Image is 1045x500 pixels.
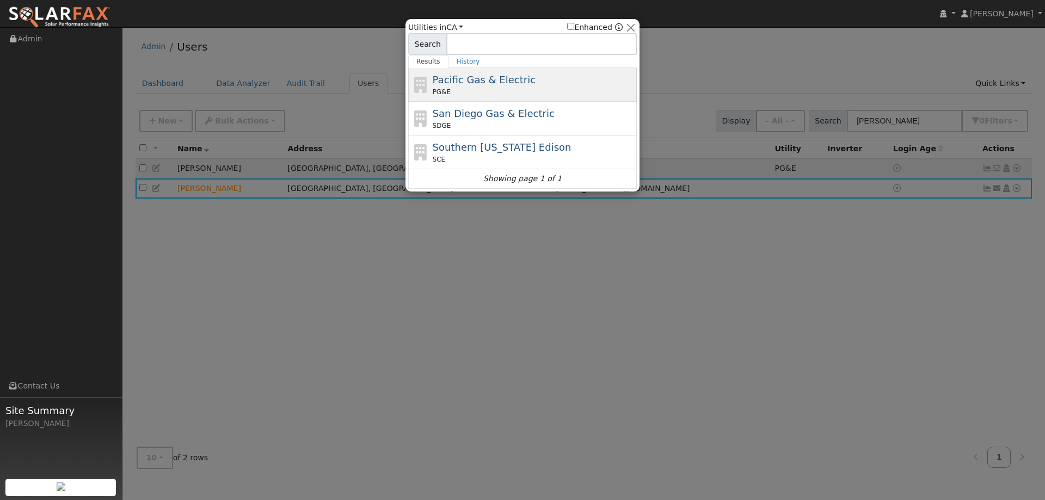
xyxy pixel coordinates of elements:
span: PG&E [433,87,451,97]
span: SDGE [433,121,451,131]
a: Enhanced Providers [615,23,623,32]
span: Site Summary [5,403,116,418]
a: History [448,55,488,68]
span: Show enhanced providers [567,22,623,33]
input: Enhanced [567,23,574,30]
span: SCE [433,155,446,164]
span: San Diego Gas & Electric [433,108,555,119]
a: CA [446,23,463,32]
span: [PERSON_NAME] [970,9,1034,18]
span: Pacific Gas & Electric [433,74,536,85]
img: SolarFax [8,6,110,29]
div: [PERSON_NAME] [5,418,116,429]
span: Southern [US_STATE] Edison [433,141,571,153]
span: Search [408,33,447,55]
a: Results [408,55,448,68]
i: Showing page 1 of 1 [483,173,562,184]
label: Enhanced [567,22,612,33]
span: Utilities in [408,22,463,33]
img: retrieve [57,482,65,491]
